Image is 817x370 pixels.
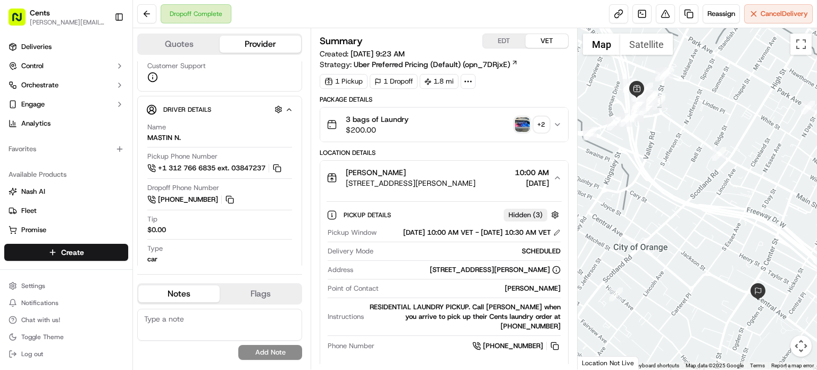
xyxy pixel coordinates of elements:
span: Chat with us! [21,316,60,324]
a: 📗Knowledge Base [6,150,86,169]
button: EDT [483,34,526,48]
span: Pickup Details [344,211,393,219]
div: 23 [630,105,644,119]
span: Cancel Delivery [761,9,808,19]
div: 14 [607,117,621,130]
button: Toggle fullscreen view [790,34,812,55]
button: Toggle Theme [4,330,128,344]
button: Keyboard shortcuts [633,362,679,369]
span: [PHONE_NUMBER] [483,341,543,351]
div: [STREET_ADDRESS][PERSON_NAME] [430,265,561,275]
div: 11 [639,90,653,104]
a: Deliveries [4,38,128,55]
span: Address [328,265,353,275]
div: Location Details [320,149,569,157]
a: Analytics [4,115,128,132]
div: We're available if you need us! [36,112,135,121]
span: Name [147,122,166,132]
span: $200.00 [346,125,408,135]
span: Dropoff Phone Number [147,183,219,193]
span: Deliveries [21,42,52,52]
div: 17 [582,39,596,53]
a: Powered byPylon [75,180,129,188]
div: 📗 [11,155,19,164]
a: Report a map error [771,363,814,368]
span: Point of Contact [328,284,379,293]
span: Knowledge Base [21,154,81,165]
div: 20 [630,107,644,121]
span: Engage [21,100,45,109]
a: Open this area in Google Maps (opens a new window) [580,356,615,369]
div: 32 [660,67,673,80]
a: +1 312 766 6835 ext. 03847237 [147,162,283,174]
span: Create [61,247,84,258]
div: 1 Pickup [320,74,368,89]
button: [PERSON_NAME][STREET_ADDRESS][PERSON_NAME]10:00 AM[DATE] [320,161,568,195]
span: Reassign [707,9,735,19]
img: photo_proof_of_pickup image [515,117,530,132]
div: Package Details [320,95,569,104]
span: 10:00 AM [515,167,549,178]
button: Driver Details [146,101,293,118]
span: Customer Support [147,61,206,71]
button: Chat with us! [4,313,128,327]
button: VET [526,34,568,48]
div: 1.8 mi [420,74,458,89]
span: Settings [21,282,45,290]
span: [PERSON_NAME] [346,167,406,178]
div: RESIDENTIAL LAUNDRY PICKUP. Call [PERSON_NAME] when you arrive to pick up their Cents laundry ord... [368,302,561,331]
span: Type [147,244,163,253]
div: Favorites [4,141,128,158]
div: 25 [631,100,645,114]
img: 1736555255976-a54dd68f-1ca7-489b-9aae-adbdc363a1c4 [11,102,30,121]
span: Toggle Theme [21,333,64,341]
span: Analytics [21,119,51,128]
div: 22 [644,97,657,111]
div: SCHEDULED [378,246,561,256]
span: API Documentation [101,154,171,165]
button: Start new chat [181,105,194,118]
span: Map data ©2025 Google [686,363,744,368]
span: Promise [21,225,46,235]
span: [DATE] [515,178,549,188]
div: 2 [609,287,623,301]
span: Orchestrate [21,80,59,90]
button: Show satellite imagery [620,34,673,55]
div: 21 [630,106,644,120]
a: Uber Preferred Pricing (Default) (opn_7DRjxE) [354,59,518,70]
span: Driver Details [163,105,211,114]
button: Orchestrate [4,77,128,94]
a: Fleet [9,206,124,216]
div: 💻 [90,155,98,164]
div: 7 [639,83,653,96]
span: Nash AI [21,187,45,196]
a: [PHONE_NUMBER] [147,194,236,205]
div: Strategy: [320,59,518,70]
span: Pickup Window [328,228,377,237]
span: Hidden ( 3 ) [508,210,543,220]
div: 5 [652,96,665,110]
span: [DATE] 9:23 AM [351,49,405,59]
button: Fleet [4,202,128,219]
a: Promise [9,225,124,235]
button: Flags [220,285,301,302]
span: Pickup Phone Number [147,152,218,161]
button: Promise [4,221,128,239]
span: Log out [21,350,43,358]
div: 6 [655,68,669,81]
button: photo_proof_of_pickup image+2 [515,117,549,132]
a: Terms (opens in new tab) [750,363,765,368]
div: 33 [801,101,815,114]
div: 1 Dropoff [370,74,418,89]
span: Instructions [328,312,364,322]
div: + 2 [534,117,549,132]
button: Cents [30,7,50,18]
button: Show street map [583,34,620,55]
button: 3 bags of Laundry$200.00photo_proof_of_pickup image+2 [320,108,568,142]
button: Quotes [138,36,220,53]
button: Engage [4,96,128,113]
div: 28 [632,94,646,108]
input: Got a question? Start typing here... [28,69,191,80]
